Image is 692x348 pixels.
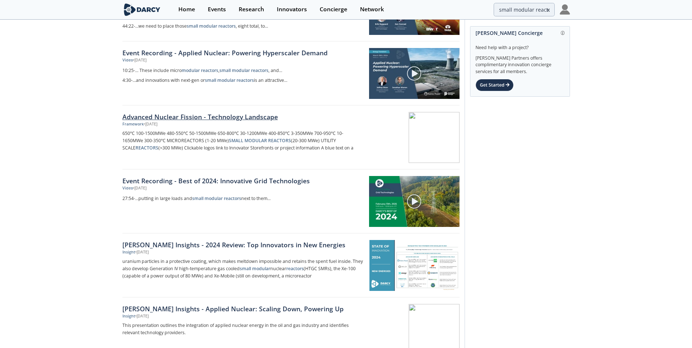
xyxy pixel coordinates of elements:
div: Advanced Nuclear Fission - Technology Landscape [122,112,363,121]
strong: reactors [218,23,236,29]
p: 650°C 100-1500MWe 480-550°C 50-1500MWe 650-800°C 30-1200MWe 400-850°C 3-350MWe 700-950°C 10-1650M... [122,130,363,152]
div: Video [122,185,133,191]
strong: modular [199,23,217,29]
strong: small [219,67,231,73]
a: Event Recording - Best of 2024: Innovative Grid Technologies [122,176,364,185]
strong: reactors [286,265,304,272]
div: • [DATE] [133,57,146,63]
p: This presentation outlines the integration of applied nuclear energy in the oil and gas industry ... [122,322,363,336]
div: Video [122,57,133,63]
strong: reactors [236,77,254,83]
a: [PERSON_NAME] Insights - 2024 Review: Top Innovators in New Energies Insight •[DATE] uranium part... [122,233,460,297]
p: uranium particles in a protective coating, which makes meltdown impossible and retains the spent ... [122,258,363,280]
strong: small [240,265,251,272]
div: [PERSON_NAME] Insights - 2024 Review: Top Innovators in New Energies [122,240,363,249]
div: • [DATE] [133,185,146,191]
div: Events [208,7,226,12]
strong: modular [182,67,200,73]
div: Insight [122,313,135,319]
div: Concierge [320,7,347,12]
div: [PERSON_NAME] Insights - Applied Nuclear: Scaling Down, Powering Up [122,304,363,313]
div: Innovators [277,7,307,12]
div: Framework [122,121,144,127]
img: Profile [560,4,570,15]
img: play-chapters-gray.svg [406,66,422,81]
div: • [DATE] [135,249,149,255]
input: Advanced Search [494,3,555,16]
div: Get Started [476,79,514,91]
div: Insight [122,249,135,255]
img: information.svg [561,31,565,35]
strong: small [205,77,216,83]
a: 27:54-...putting in large loads andsmall modular reactorsnext to them... [122,194,364,204]
strong: REACTORS [268,137,291,144]
strong: modular [205,195,223,201]
strong: modular [232,67,250,73]
strong: modular [252,265,270,272]
strong: REACTORS [135,145,158,151]
strong: SMALL [229,137,243,144]
strong: reactors [224,195,241,201]
strong: reactors [201,67,218,73]
div: Home [178,7,195,12]
a: 10:25-... These include micromodular reactors,small modular reactors, and... [122,66,364,76]
div: • [DATE] [135,313,149,319]
strong: MODULAR [244,137,267,144]
a: 4:30-...and innovations with next-gen orsmall modular reactorsis an attractive... [122,76,364,85]
img: play-chapters-gray.svg [406,194,422,209]
div: [PERSON_NAME] Partners offers complimentary innovation concierge services for all members. [476,51,564,75]
div: Need help with a project? [476,39,564,51]
a: 44:22-...we need to place thosesmall modular reactors, eight total, to... [122,21,364,31]
a: Advanced Nuclear Fission - Technology Landscape Framework •[DATE] 650°C 100-1500MWe 480-550°C 50-... [122,105,460,169]
img: logo-wide.svg [122,3,162,16]
div: [PERSON_NAME] Concierge [476,27,564,39]
div: • [DATE] [144,121,157,127]
div: Research [239,7,264,12]
strong: small [192,195,203,201]
strong: small [187,23,198,29]
div: Network [360,7,384,12]
strong: modular [217,77,235,83]
strong: reactors [251,67,268,73]
a: Event Recording - Applied Nuclear: Powering Hyperscaler Demand [122,48,364,57]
